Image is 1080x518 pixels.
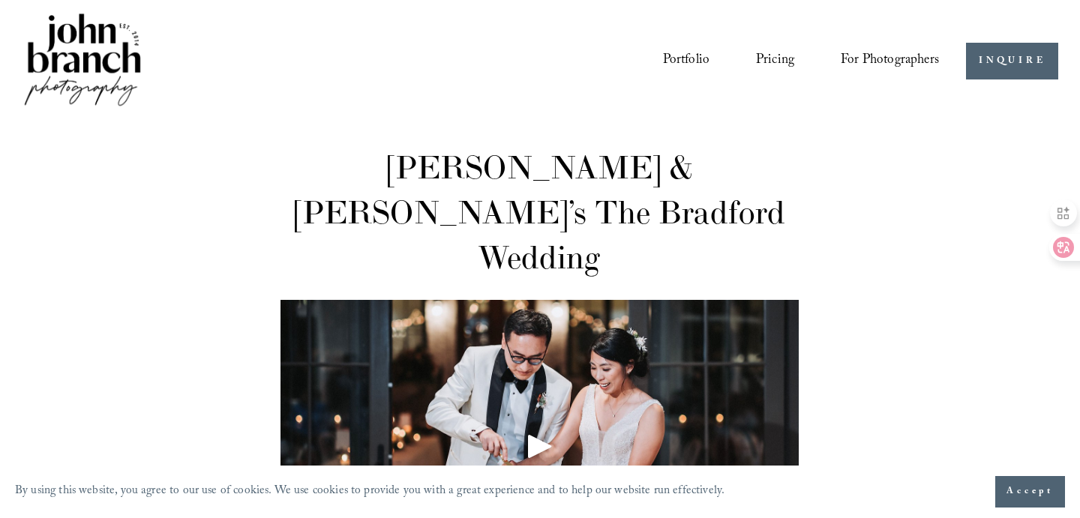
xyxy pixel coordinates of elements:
[15,481,724,504] p: By using this website, you agree to our use of cookies. We use cookies to provide you with a grea...
[1006,484,1054,499] span: Accept
[280,145,799,280] h1: [PERSON_NAME] & [PERSON_NAME]’s The Bradford Wedding
[22,10,143,112] img: John Branch IV Photography
[841,49,939,74] span: For Photographers
[522,428,558,464] div: Play
[663,47,710,76] a: Portfolio
[995,476,1065,508] button: Accept
[841,47,939,76] a: folder dropdown
[756,47,794,76] a: Pricing
[966,43,1058,79] a: INQUIRE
